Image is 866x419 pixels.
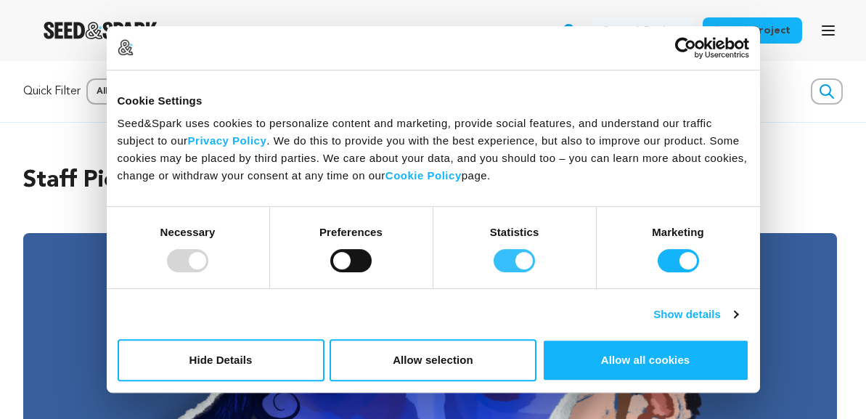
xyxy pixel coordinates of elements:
a: Show details [653,306,738,323]
div: Seed&Spark uses cookies to personalize content and marketing, provide social features, and unders... [118,115,749,184]
button: Allow all cookies [542,339,749,381]
h2: Staff Picks [23,163,843,198]
a: Seed&Spark Homepage [44,22,158,39]
a: Cookie Policy [385,169,462,182]
div: Cookie Settings [118,92,749,110]
button: Hide Details [118,339,324,381]
img: logo [118,39,134,55]
a: Fund a project [703,17,802,44]
p: Quick Filter [23,83,81,100]
strong: Preferences [319,226,383,238]
strong: Statistics [490,226,539,238]
strong: Necessary [160,226,216,238]
a: Usercentrics Cookiebot - opens in a new window [622,37,749,59]
button: Allow selection [330,339,536,381]
strong: Marketing [652,226,704,238]
a: Privacy Policy [188,134,267,147]
a: Start a project [591,17,694,44]
img: Seed&Spark Logo Dark Mode [44,22,158,39]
